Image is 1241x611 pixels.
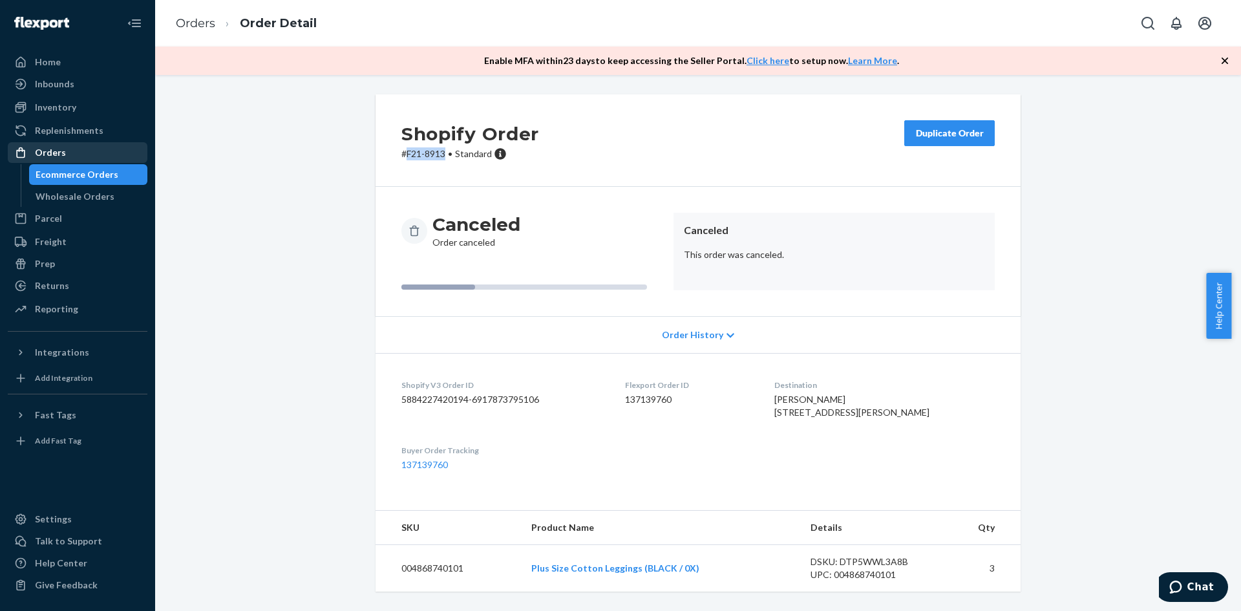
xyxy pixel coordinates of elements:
[747,55,789,66] a: Click here
[942,545,1021,592] td: 3
[35,101,76,114] div: Inventory
[35,212,62,225] div: Parcel
[29,186,148,207] a: Wholesale Orders
[1206,273,1231,339] button: Help Center
[774,394,929,418] span: [PERSON_NAME] [STREET_ADDRESS][PERSON_NAME]
[240,16,317,30] a: Order Detail
[625,380,754,391] dt: Flexport Order ID
[176,16,215,30] a: Orders
[35,372,92,383] div: Add Integration
[8,74,147,94] a: Inbounds
[521,511,800,545] th: Product Name
[8,275,147,296] a: Returns
[915,127,984,140] div: Duplicate Order
[14,17,69,30] img: Flexport logo
[8,231,147,252] a: Freight
[35,557,87,570] div: Help Center
[8,405,147,425] button: Fast Tags
[165,5,327,43] ol: breadcrumbs
[8,368,147,389] a: Add Integration
[35,146,66,159] div: Orders
[484,54,899,67] p: Enable MFA within 23 days to keep accessing the Seller Portal. to setup now. .
[432,213,520,236] h3: Canceled
[8,97,147,118] a: Inventory
[35,257,55,270] div: Prep
[35,346,89,359] div: Integrations
[8,142,147,163] a: Orders
[36,190,114,203] div: Wholesale Orders
[1163,10,1189,36] button: Open notifications
[448,148,452,159] span: •
[401,380,604,391] dt: Shopify V3 Order ID
[35,579,98,592] div: Give Feedback
[35,303,78,316] div: Reporting
[401,445,604,456] dt: Buyer Order Tracking
[684,223,984,238] header: Canceled
[848,55,897,66] a: Learn More
[811,555,932,568] div: DSKU: DTP5WWL3A8B
[122,10,147,36] button: Close Navigation
[8,553,147,573] a: Help Center
[8,253,147,274] a: Prep
[35,56,61,69] div: Home
[531,563,699,573] a: Plus Size Cotton Leggings (BLACK / 0X)
[811,568,932,581] div: UPC: 004868740101
[401,393,604,406] dd: 5884227420194-6917873795106
[35,279,69,292] div: Returns
[8,208,147,229] a: Parcel
[432,213,520,249] div: Order canceled
[35,124,103,137] div: Replenishments
[8,120,147,141] a: Replenishments
[8,342,147,363] button: Integrations
[684,248,984,261] p: This order was canceled.
[8,299,147,319] a: Reporting
[1192,10,1218,36] button: Open account menu
[35,535,102,548] div: Talk to Support
[36,168,118,181] div: Ecommerce Orders
[376,545,521,592] td: 004868740101
[401,120,539,147] h2: Shopify Order
[8,509,147,530] a: Settings
[35,435,81,446] div: Add Fast Tag
[8,531,147,552] button: Talk to Support
[942,511,1021,545] th: Qty
[376,511,521,545] th: SKU
[401,147,539,160] p: # F21-8913
[8,575,147,595] button: Give Feedback
[904,120,995,146] button: Duplicate Order
[35,78,74,91] div: Inbounds
[455,148,492,159] span: Standard
[8,431,147,451] a: Add Fast Tag
[8,52,147,72] a: Home
[1159,572,1228,605] iframe: Opens a widget where you can chat to one of our agents
[35,513,72,526] div: Settings
[625,393,754,406] dd: 137139760
[774,380,995,391] dt: Destination
[800,511,942,545] th: Details
[401,459,448,470] a: 137139760
[662,328,723,341] span: Order History
[35,235,67,248] div: Freight
[1135,10,1161,36] button: Open Search Box
[29,164,148,185] a: Ecommerce Orders
[35,409,76,422] div: Fast Tags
